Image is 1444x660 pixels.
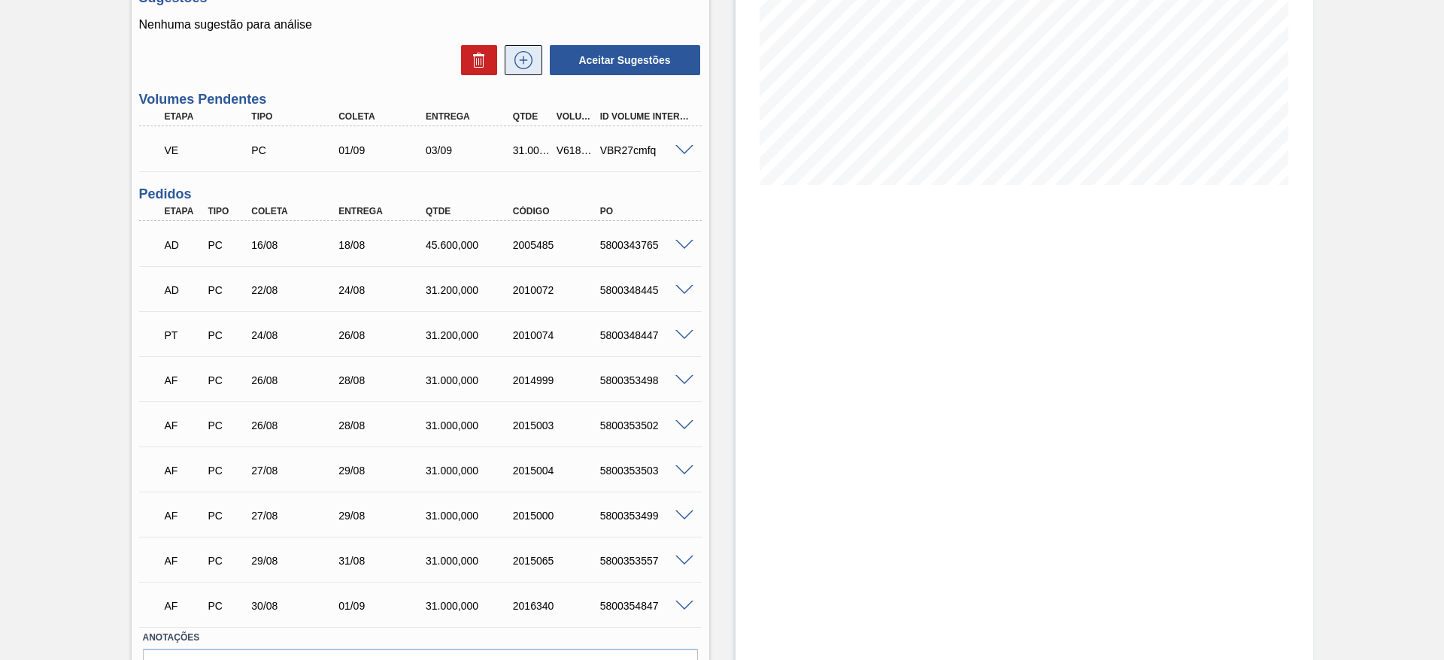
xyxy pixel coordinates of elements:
[509,600,607,612] div: 2016340
[335,510,432,522] div: 29/08/2025
[204,329,249,341] div: Pedido de Compra
[509,329,607,341] div: 2010074
[161,229,206,262] div: Aguardando Descarga
[139,92,702,107] h3: Volumes Pendentes
[553,144,598,156] div: V618233
[509,284,607,296] div: 2010072
[165,374,202,386] p: AF
[335,329,432,341] div: 26/08/2025
[247,239,345,251] div: 16/08/2025
[596,465,694,477] div: 5800353503
[509,239,607,251] div: 2005485
[161,409,206,442] div: Aguardando Faturamento
[247,144,345,156] div: Pedido de Compra
[165,144,255,156] p: VE
[422,510,520,522] div: 31.000,000
[596,510,694,522] div: 5800353499
[596,206,694,216] div: PO
[161,589,206,622] div: Aguardando Faturamento
[161,111,259,122] div: Etapa
[422,374,520,386] div: 31.000,000
[335,284,432,296] div: 24/08/2025
[247,374,345,386] div: 26/08/2025
[454,45,497,75] div: Excluir Sugestões
[335,419,432,431] div: 28/08/2025
[596,284,694,296] div: 5800348445
[204,239,249,251] div: Pedido de Compra
[161,319,206,352] div: Pedido em Trânsito
[509,465,607,477] div: 2015004
[596,111,694,122] div: Id Volume Interno
[422,144,520,156] div: 03/09/2025
[139,186,702,202] h3: Pedidos
[204,284,249,296] div: Pedido de Compra
[204,419,249,431] div: Pedido de Compra
[497,45,542,75] div: Nova sugestão
[422,329,520,341] div: 31.200,000
[335,144,432,156] div: 01/09/2025
[161,544,206,577] div: Aguardando Faturamento
[509,555,607,567] div: 2015065
[422,555,520,567] div: 31.000,000
[422,284,520,296] div: 31.200,000
[509,374,607,386] div: 2014999
[204,465,249,477] div: Pedido de Compra
[161,134,259,167] div: Volume Enviado para Transporte
[247,329,345,341] div: 24/08/2025
[165,284,202,296] p: AD
[139,18,702,32] p: Nenhuma sugestão para análise
[165,465,202,477] p: AF
[553,111,598,122] div: Volume Portal
[596,144,694,156] div: VBR27cmfq
[165,239,202,251] p: AD
[509,144,554,156] div: 31.000,000
[247,510,345,522] div: 27/08/2025
[165,510,202,522] p: AF
[247,419,345,431] div: 26/08/2025
[247,111,345,122] div: Tipo
[161,499,206,532] div: Aguardando Faturamento
[596,419,694,431] div: 5800353502
[596,374,694,386] div: 5800353498
[542,44,702,77] div: Aceitar Sugestões
[204,206,249,216] div: Tipo
[422,239,520,251] div: 45.600,000
[247,465,345,477] div: 27/08/2025
[335,600,432,612] div: 01/09/2025
[422,206,520,216] div: Qtde
[335,555,432,567] div: 31/08/2025
[165,329,202,341] p: PT
[247,600,345,612] div: 30/08/2025
[165,419,202,431] p: AF
[161,274,206,307] div: Aguardando Descarga
[247,284,345,296] div: 22/08/2025
[204,555,249,567] div: Pedido de Compra
[161,454,206,487] div: Aguardando Faturamento
[204,374,249,386] div: Pedido de Compra
[550,45,700,75] button: Aceitar Sugestões
[422,465,520,477] div: 31.000,000
[165,600,202,612] p: AF
[596,600,694,612] div: 5800354847
[335,465,432,477] div: 29/08/2025
[335,206,432,216] div: Entrega
[335,239,432,251] div: 18/08/2025
[422,600,520,612] div: 31.000,000
[422,111,520,122] div: Entrega
[596,329,694,341] div: 5800348447
[509,510,607,522] div: 2015000
[247,555,345,567] div: 29/08/2025
[335,111,432,122] div: Coleta
[335,374,432,386] div: 28/08/2025
[422,419,520,431] div: 31.000,000
[161,364,206,397] div: Aguardando Faturamento
[204,510,249,522] div: Pedido de Compra
[596,239,694,251] div: 5800343765
[509,111,554,122] div: Qtde
[161,206,206,216] div: Etapa
[165,555,202,567] p: AF
[509,419,607,431] div: 2015003
[143,627,698,649] label: Anotações
[204,600,249,612] div: Pedido de Compra
[596,555,694,567] div: 5800353557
